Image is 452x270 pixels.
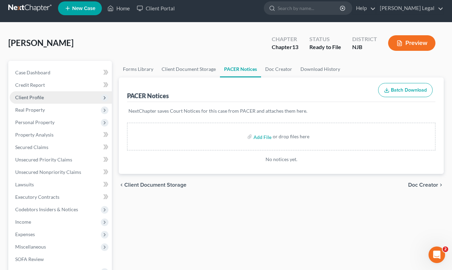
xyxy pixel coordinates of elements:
[10,129,112,141] a: Property Analysis
[391,87,427,93] span: Batch Download
[127,92,169,100] div: PACER Notices
[10,253,112,266] a: SOFA Review
[15,144,48,150] span: Secured Claims
[157,61,220,77] a: Client Document Storage
[15,94,44,100] span: Client Profile
[353,2,376,15] a: Help
[15,169,81,175] span: Unsecured Nonpriority Claims
[133,2,178,15] a: Client Portal
[443,246,448,252] span: 2
[408,182,438,188] span: Doc Creator
[119,61,157,77] a: Forms Library
[15,244,46,250] span: Miscellaneous
[124,182,186,188] span: Client Document Storage
[376,2,443,15] a: [PERSON_NAME] Legal
[15,219,31,225] span: Income
[272,35,298,43] div: Chapter
[15,256,44,262] span: SOFA Review
[438,182,444,188] i: chevron_right
[72,6,95,11] span: New Case
[15,157,72,162] span: Unsecured Priority Claims
[15,82,45,88] span: Credit Report
[119,182,124,188] i: chevron_left
[261,61,296,77] a: Doc Creator
[10,178,112,191] a: Lawsuits
[10,66,112,79] a: Case Dashboard
[352,35,377,43] div: District
[296,61,344,77] a: Download History
[15,206,78,212] span: Codebtors Insiders & Notices
[408,182,444,188] button: Doc Creator chevron_right
[10,191,112,203] a: Executory Contracts
[15,107,45,113] span: Real Property
[278,2,341,15] input: Search by name...
[104,2,133,15] a: Home
[15,119,55,125] span: Personal Property
[10,153,112,166] a: Unsecured Priority Claims
[127,156,435,163] p: No notices yet.
[15,132,54,138] span: Property Analysis
[128,108,434,114] p: NextChapter saves Court Notices for this case from PACER and attaches them here.
[15,181,34,187] span: Lawsuits
[309,35,341,43] div: Status
[378,83,433,97] button: Batch Download
[10,166,112,178] a: Unsecured Nonpriority Claims
[15,194,59,200] span: Executory Contracts
[309,43,341,51] div: Ready to File
[292,44,298,50] span: 13
[272,43,298,51] div: Chapter
[15,69,50,75] span: Case Dashboard
[8,38,74,48] span: [PERSON_NAME]
[10,79,112,91] a: Credit Report
[429,246,445,263] iframe: Intercom live chat
[119,182,186,188] button: chevron_left Client Document Storage
[10,141,112,153] a: Secured Claims
[352,43,377,51] div: NJB
[388,35,435,51] button: Preview
[273,133,309,140] div: or drop files here
[15,231,35,237] span: Expenses
[220,61,261,77] a: PACER Notices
